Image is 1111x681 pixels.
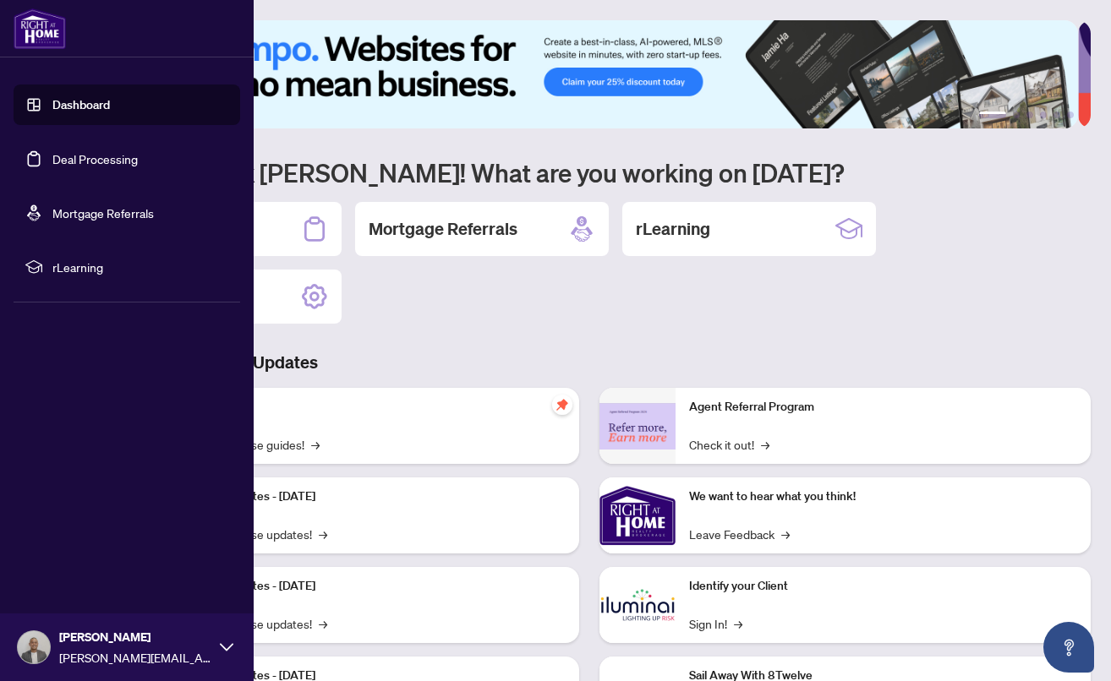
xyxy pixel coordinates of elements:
p: Platform Updates - [DATE] [178,488,566,506]
h2: rLearning [636,217,710,241]
button: 3 [1026,112,1033,118]
span: pushpin [552,395,572,415]
span: → [319,614,327,633]
a: Deal Processing [52,151,138,166]
span: → [781,525,790,543]
span: → [734,614,742,633]
a: Leave Feedback→ [689,525,790,543]
img: We want to hear what you think! [599,477,676,553]
button: 1 [979,112,1006,118]
img: logo [14,8,66,49]
img: Profile Icon [18,631,50,663]
button: Open asap [1043,622,1094,673]
a: Check it out!→ [689,435,769,454]
a: Mortgage Referrals [52,205,154,221]
p: Platform Updates - [DATE] [178,577,566,596]
button: 6 [1067,112,1074,118]
a: Sign In!→ [689,614,742,633]
p: Self-Help [178,398,566,417]
img: Identify your Client [599,567,676,643]
button: 4 [1040,112,1047,118]
img: Slide 0 [88,20,1078,128]
span: [PERSON_NAME] [59,628,211,646]
h2: Mortgage Referrals [369,217,517,241]
img: Agent Referral Program [599,403,676,449]
h3: Brokerage & Industry Updates [88,351,1091,374]
span: → [319,525,327,543]
p: Identify your Client [689,577,1077,596]
span: → [311,435,320,454]
span: → [761,435,769,454]
span: rLearning [52,258,228,276]
p: Agent Referral Program [689,398,1077,417]
button: 2 [1013,112,1020,118]
span: [PERSON_NAME][EMAIL_ADDRESS][DOMAIN_NAME] [59,648,211,667]
button: 5 [1054,112,1060,118]
h1: Welcome back [PERSON_NAME]! What are you working on [DATE]? [88,156,1091,188]
a: Dashboard [52,97,110,112]
p: We want to hear what you think! [689,488,1077,506]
